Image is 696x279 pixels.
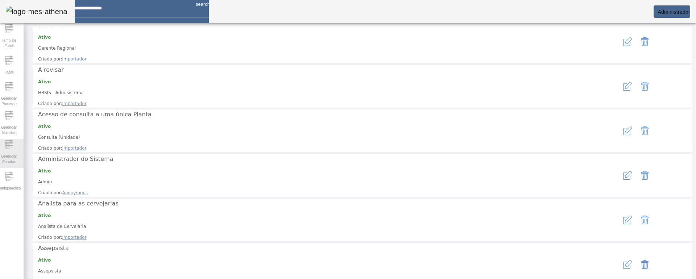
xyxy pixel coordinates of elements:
[636,78,654,95] button: Delete
[38,268,582,274] p: Assepsista
[636,33,654,50] button: Delete
[38,45,582,51] p: Gerente Regional
[6,6,67,17] img: logo-mes-athena
[38,179,582,185] p: Admin
[38,213,51,218] strong: Ativo
[636,211,654,229] button: Delete
[62,235,87,240] span: Importador
[62,190,88,195] span: Anonymous
[38,223,582,230] p: Analista de Cervejaria
[38,145,582,151] span: Criado por:
[38,56,582,62] span: Criado por:
[62,101,87,106] span: Importador
[38,200,119,207] span: Analista para as cervejarias
[38,100,582,107] span: Criado por:
[38,79,51,84] strong: Ativo
[636,167,654,184] button: Delete
[38,66,64,73] span: A revisar
[38,89,582,96] p: HBSIS - Adm sistema
[38,168,51,174] strong: Ativo
[636,122,654,139] button: Delete
[2,67,16,77] span: Fabril
[38,190,582,196] span: Criado por:
[62,57,87,62] span: Importador
[38,124,51,129] strong: Ativo
[38,134,582,141] p: Consulta (Unidade)
[62,146,87,151] span: Importador
[38,35,51,40] strong: Ativo
[38,155,113,162] span: Administrador do Sistema
[38,245,69,251] span: Assepsista
[636,256,654,273] button: Delete
[38,258,51,263] strong: Ativo
[38,234,582,241] span: Criado por:
[658,9,690,15] span: Administrador
[38,111,152,118] span: Acesso de consulta a uma única Planta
